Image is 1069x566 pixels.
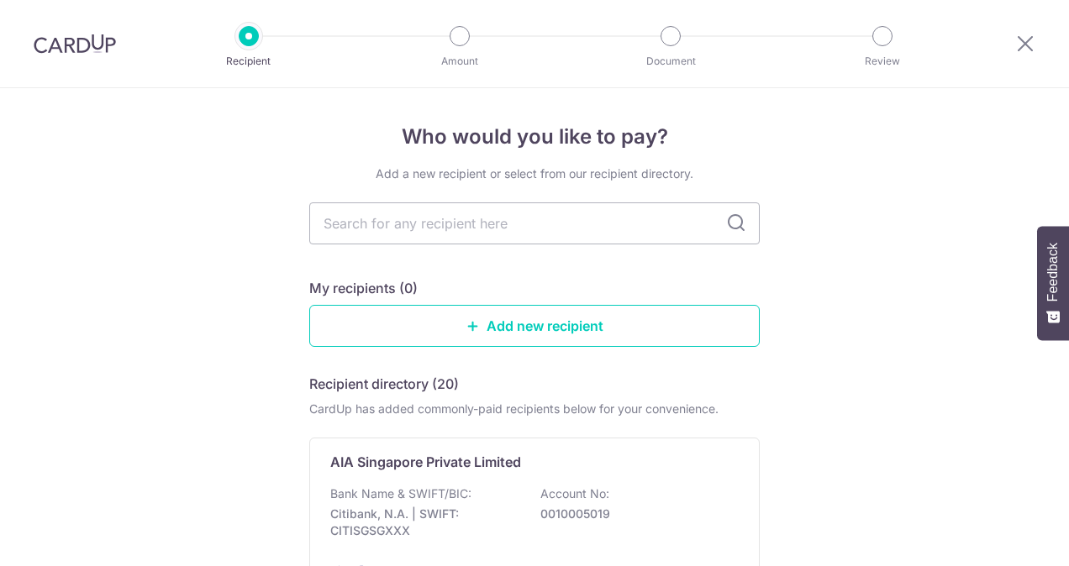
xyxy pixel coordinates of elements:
p: Account No: [540,485,609,502]
div: Add a new recipient or select from our recipient directory. [309,165,760,182]
p: AIA Singapore Private Limited [330,452,521,472]
input: Search for any recipient here [309,202,760,244]
p: Bank Name & SWIFT/BIC: [330,485,471,502]
p: Review [820,53,945,70]
img: CardUp [34,34,116,54]
span: Feedback [1045,243,1061,301]
h5: My recipients (0) [309,278,418,298]
p: Amount [398,53,522,70]
p: Document [608,53,733,70]
button: Feedback - Show survey [1037,226,1069,340]
p: 0010005019 [540,506,729,522]
p: Citibank, N.A. | SWIFT: CITISGSGXXX [330,506,519,539]
div: CardUp has added commonly-paid recipients below for your convenience. [309,401,760,417]
h4: Who would you like to pay? [309,122,760,152]
a: Add new recipient [309,305,760,347]
p: Recipient [187,53,311,70]
h5: Recipient directory (20) [309,374,459,394]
